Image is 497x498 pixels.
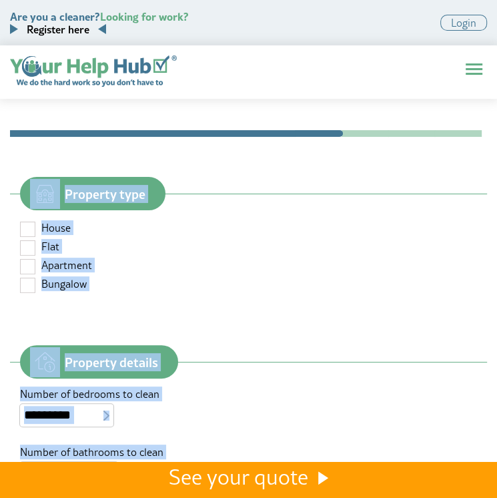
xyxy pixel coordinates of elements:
[65,188,145,200] span: Property type
[10,10,189,35] p: Are you a cleaner?
[434,130,482,137] li: Contractor
[440,15,487,31] a: Login
[30,347,60,377] img: property-details.svg
[20,447,477,457] label: Number of bathrooms to clean
[10,55,177,86] img: Your Help Hub logo
[103,411,109,421] img: select-box.svg
[20,258,477,276] label: Apartment
[342,130,390,137] li: Time
[20,276,477,295] label: Bungalow
[20,239,477,258] label: Flat
[10,130,296,137] li: Contact
[20,389,477,399] label: Number of bedrooms to clean
[318,471,329,485] img: white_right_arrow.svg
[20,220,477,239] label: House
[10,55,177,93] a: Home
[65,356,158,368] span: Property details
[100,9,189,24] span: Looking for work?
[388,130,436,137] li: Address
[30,179,60,209] img: property-type.svg
[295,130,343,137] li: Quote
[27,21,89,37] a: Register here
